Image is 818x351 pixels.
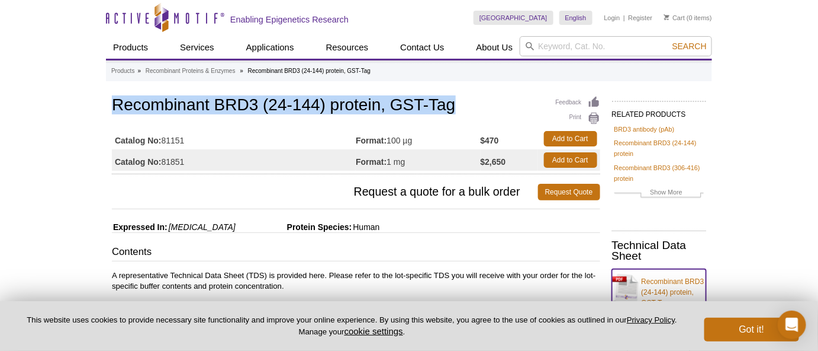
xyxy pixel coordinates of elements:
[481,135,499,146] strong: $470
[169,222,236,232] i: [MEDICAL_DATA]
[664,11,712,25] li: (0 items)
[778,311,806,339] div: Open Intercom Messenger
[544,152,597,168] a: Add to Cart
[481,157,506,167] strong: $2,650
[614,138,704,159] a: Recombinant BRD3 (24-144) protein
[112,184,538,200] span: Request a quote for a bulk order
[623,11,625,25] li: |
[19,315,685,337] p: This website uses cookies to provide necessary site functionality and improve your online experie...
[556,96,600,109] a: Feedback
[112,222,168,232] span: Expressed In:
[614,187,704,200] a: Show More
[559,11,592,25] a: English
[672,42,707,51] span: Search
[704,318,799,342] button: Got it!
[356,149,480,171] td: 1 mg
[112,149,356,171] td: 81851
[230,14,349,25] h2: Enabling Epigenetics Research
[111,66,134,76] a: Products
[612,269,707,308] a: Recombinant BRD3 (24-144) protein, GST-Tag
[240,68,243,74] li: »
[474,11,553,25] a: [GEOGRAPHIC_DATA]
[538,184,600,200] a: Request Quote
[612,240,707,261] h2: Technical Data Sheet
[319,36,376,59] a: Resources
[239,36,301,59] a: Applications
[115,157,162,167] strong: Catalog No:
[112,270,600,292] p: A representative Technical Data Sheet (TDS) is provided here. Please refer to the lot-specific TD...
[173,36,221,59] a: Services
[344,326,403,336] button: cookie settings
[614,124,675,135] a: BRD3 antibody (pAb)
[356,157,387,167] strong: Format:
[137,68,141,74] li: »
[556,112,600,125] a: Print
[627,315,675,324] a: Privacy Policy
[238,222,352,232] span: Protein Species:
[469,36,520,59] a: About Us
[106,36,155,59] a: Products
[112,245,600,261] h3: Contents
[356,128,480,149] td: 100 µg
[248,68,371,74] li: Recombinant BRD3 (24-144) protein, GST-Tag
[146,66,236,76] a: Recombinant Proteins & Enzymes
[614,162,704,184] a: Recombinant BRD3 (306-416) protein
[112,96,600,116] h1: Recombinant BRD3 (24-144) protein, GST-Tag
[669,41,710,52] button: Search
[393,36,451,59] a: Contact Us
[356,135,387,146] strong: Format:
[520,36,712,56] input: Keyword, Cat. No.
[544,131,597,146] a: Add to Cart
[628,14,652,22] a: Register
[612,101,707,122] h2: RELATED PRODUCTS
[115,135,162,146] strong: Catalog No:
[604,14,620,22] a: Login
[664,14,669,20] img: Your Cart
[664,14,685,22] a: Cart
[112,128,356,149] td: 81151
[352,222,379,232] span: Human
